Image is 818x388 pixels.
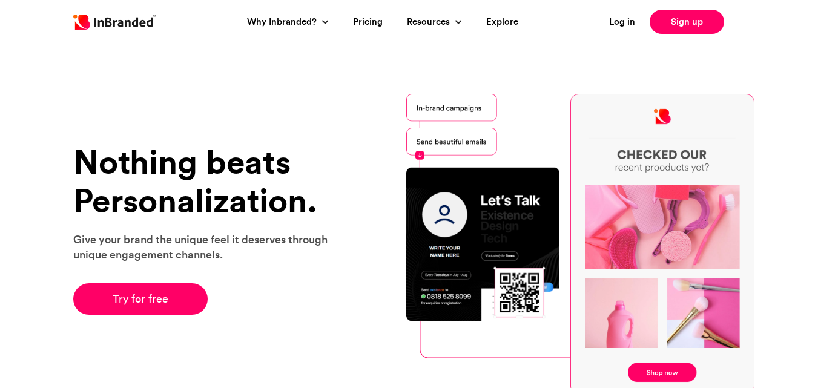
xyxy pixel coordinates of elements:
a: Try for free [73,283,208,315]
a: Resources [407,15,453,29]
a: Sign up [650,10,724,34]
a: Log in [609,15,635,29]
img: Inbranded [73,15,156,30]
a: Explore [486,15,518,29]
h1: Nothing beats Personalization. [73,143,343,220]
a: Why Inbranded? [247,15,320,29]
a: Pricing [353,15,383,29]
p: Give your brand the unique feel it deserves through unique engagement channels. [73,232,343,262]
